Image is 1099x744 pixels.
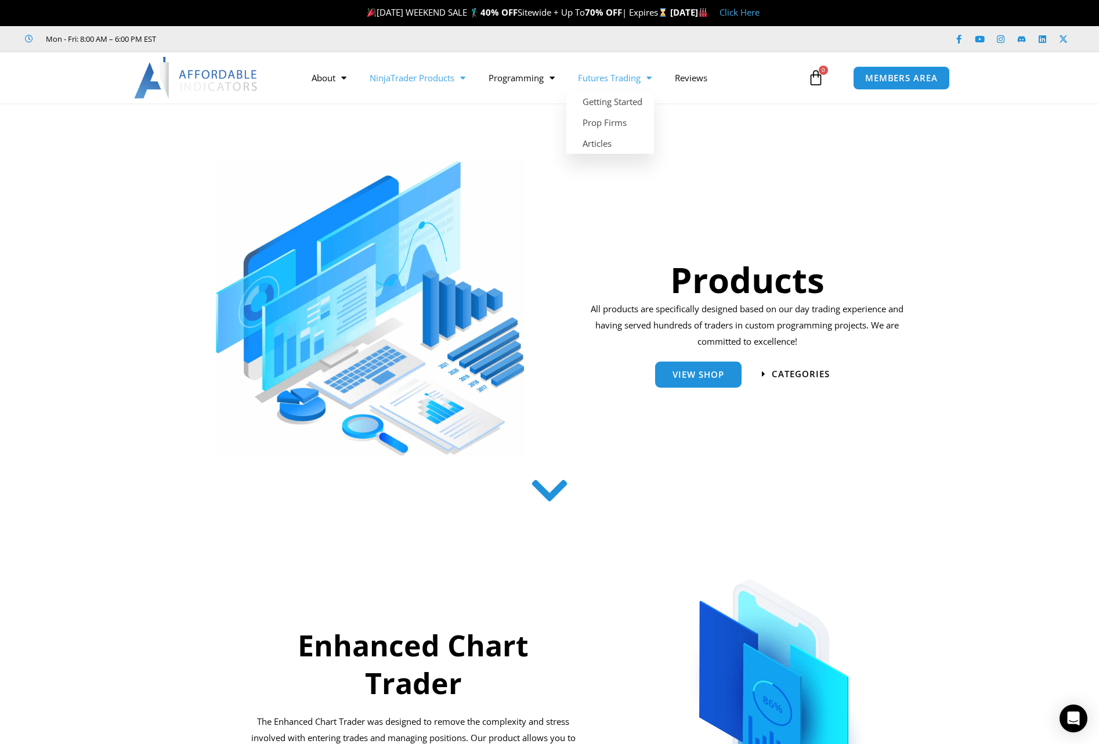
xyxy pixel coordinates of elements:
[587,301,908,350] p: All products are specifically designed based on our day trading experience and having served hund...
[670,6,708,18] strong: [DATE]
[720,6,760,18] a: Click Here
[364,6,670,18] span: [DATE] WEEKEND SALE 🏌️‍♂️ Sitewide + Up To | Expires
[587,255,908,304] h1: Products
[216,161,524,456] img: ProductsSection scaled | Affordable Indicators – NinjaTrader
[480,6,518,18] strong: 40% OFF
[566,91,654,112] a: Getting Started
[367,8,376,17] img: 🎉
[566,112,654,133] a: Prop Firms
[566,133,654,154] a: Articles
[819,66,828,75] span: 0
[172,33,346,45] iframe: Customer reviews powered by Trustpilot
[865,74,938,82] span: MEMBERS AREA
[300,64,358,91] a: About
[566,91,654,154] ul: Futures Trading
[673,370,724,379] span: View Shop
[477,64,566,91] a: Programming
[772,370,830,378] span: categories
[585,6,622,18] strong: 70% OFF
[43,32,156,46] span: Mon - Fri: 8:00 AM – 6:00 PM EST
[655,362,742,388] a: View Shop
[699,8,707,17] img: 🏭
[663,64,719,91] a: Reviews
[358,64,477,91] a: NinjaTrader Products
[300,64,805,91] nav: Menu
[790,61,841,95] a: 0
[853,66,950,90] a: MEMBERS AREA
[250,627,578,702] h2: Enhanced Chart Trader
[762,370,830,378] a: categories
[1060,705,1087,732] div: Open Intercom Messenger
[566,64,663,91] a: Futures Trading
[134,57,259,99] img: LogoAI | Affordable Indicators – NinjaTrader
[659,8,667,17] img: ⌛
